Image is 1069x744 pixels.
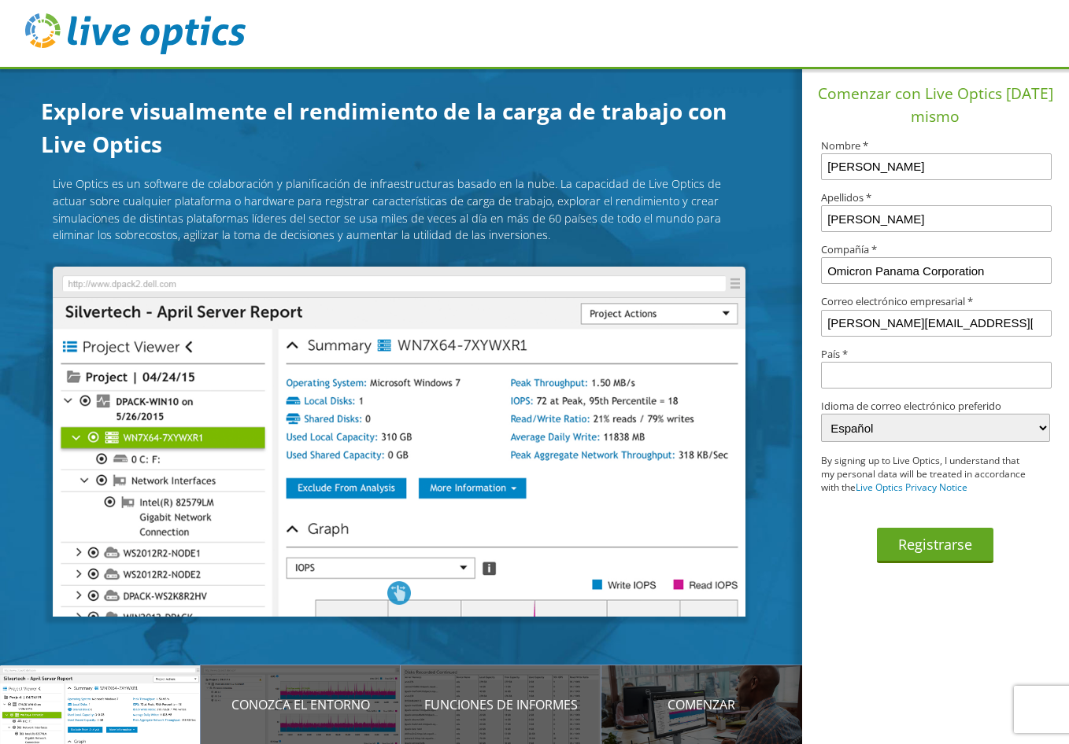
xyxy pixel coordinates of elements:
[821,245,1050,255] label: Compañía *
[53,267,745,617] img: Presentación de Live Optics
[821,296,1050,307] label: Correo electrónico empresarial *
[821,349,1050,359] label: País *
[401,695,601,714] p: Funciones de informes
[821,401,1050,411] label: Idioma de correo electrónico preferido
[821,193,1050,203] label: Apellidos *
[201,695,401,714] p: Conozca el entorno
[53,175,745,243] p: Live Optics es un software de colaboración y planificación de infraestructuras basado en la nube....
[41,94,734,160] h1: Explore visualmente el rendimiento de la carga de trabajo con Live Optics
[821,141,1050,151] label: Nombre *
[821,455,1027,494] p: By signing up to Live Optics, I understand that my personal data will be treated in accordance wi...
[601,695,802,714] p: Comenzar
[808,83,1063,128] h1: Comenzar con Live Optics [DATE] mismo
[877,528,993,563] button: Registrarse
[25,13,246,54] img: live_optics_svg.svg
[856,481,967,494] a: Live Optics Privacy Notice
